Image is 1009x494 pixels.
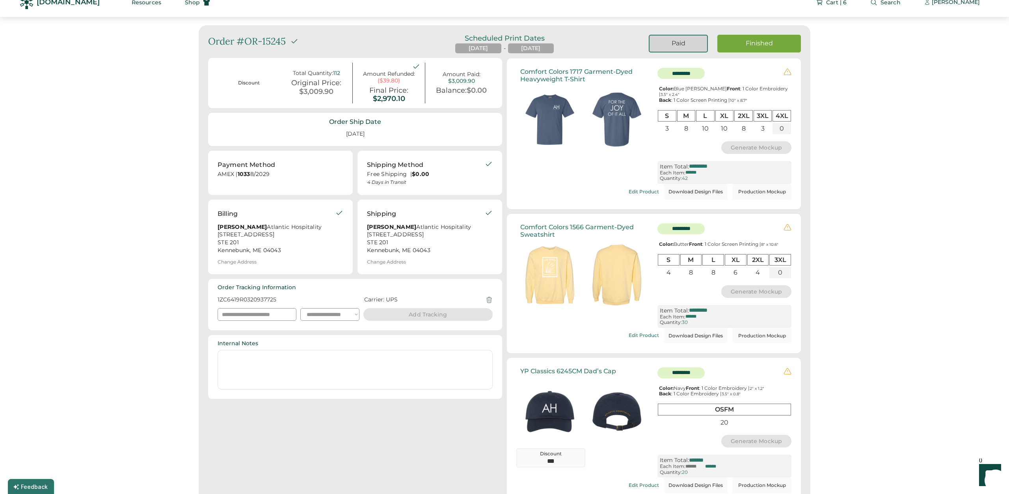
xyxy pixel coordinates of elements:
div: S [658,110,676,122]
div: Billing [218,209,238,219]
div: Atlantic Hospitality [STREET_ADDRESS] STE 201 Kennebunk, ME 04043 [218,223,335,255]
div: Edit Product [629,483,659,488]
div: 20 [658,417,791,428]
div: 30 [682,320,688,325]
div: Comfort Colors 1717 Garment-Dyed Heavyweight T-Shirt [520,68,650,83]
img: generate-image [583,241,650,309]
div: AMEX | 8/2029 [218,170,343,180]
div: 4 [747,267,769,278]
strong: 1033 [238,170,250,178]
div: Internal Notes [218,340,258,348]
div: Discount [520,451,581,457]
div: XL [725,254,747,266]
div: Free Shipping | [367,170,485,178]
div: Discount [222,80,276,86]
div: 8 [702,267,724,278]
div: Item Total: [660,457,689,464]
div: Butter : 1 Color Screen Printing | [657,241,791,247]
div: Change Address [218,259,257,265]
div: Payment Method [218,160,275,170]
div: YP Classics 6245CM Dad’s Cap [520,367,616,375]
button: Generate Mockup [721,285,792,298]
div: Order Tracking Information [218,284,296,292]
div: L [696,110,715,122]
strong: [PERSON_NAME] [367,223,416,230]
div: 8 [677,123,696,134]
div: 8 [680,267,702,278]
div: 4 Days in Transit [367,179,485,185]
div: Item Total: [660,307,689,314]
div: 8 [734,123,753,134]
div: 10 [715,123,734,134]
div: 10 [696,123,715,134]
button: Generate Mockup [721,435,792,447]
div: Paid [659,39,698,48]
strong: Front [686,385,699,391]
img: generate-image [583,378,650,445]
font: 10" x 8.7" [730,98,747,103]
div: Finished [727,39,791,48]
div: Shipping [367,209,396,219]
font: 3.5" x 0.8" [722,391,741,397]
div: ($39.80) [378,77,400,84]
div: 1ZC6419R0320937725 [218,296,276,304]
div: 112 [333,70,340,77]
strong: Color: [659,86,674,92]
strong: Color: [659,241,674,247]
img: generate-image [516,241,583,309]
div: 0 [773,123,791,134]
div: XL [715,110,734,122]
div: - [504,45,506,52]
button: Production Mockup [732,184,791,200]
div: 3 [658,123,676,134]
div: 2XL [734,110,753,122]
div: Each Item: [660,314,685,320]
div: 3XL [754,110,772,122]
img: generate-image [583,86,650,153]
font: 2" x 1.2" [750,386,764,391]
div: 3XL [769,254,791,266]
strong: Back [659,391,671,397]
div: M [680,254,702,266]
div: $0.00 [467,86,487,95]
font: 3.5" x 2.4" [661,92,679,97]
img: generate-image [516,86,583,153]
div: Edit Product [629,189,659,195]
div: 0 [769,267,791,278]
div: Balance: [436,86,467,95]
div: Scheduled Print Dates [455,35,554,42]
strong: Front [689,241,702,247]
div: Final Price: [369,86,408,95]
strong: Front [727,86,740,92]
div: $3,009.90 [299,88,333,96]
button: Generate Mockup [721,141,792,154]
button: Add Tracking [363,308,493,321]
strong: Color: [659,385,674,391]
div: 6 [725,267,747,278]
strong: [PERSON_NAME] [218,223,267,230]
button: Production Mockup [732,477,791,493]
div: Blue [PERSON_NAME] : 1 Color Embroidery | : 1 Color Screen Printing | [657,86,791,103]
div: Each Item: [660,170,685,176]
div: S [658,254,679,266]
div: Each Item: [660,464,685,469]
div: [DATE] [521,45,540,52]
div: [DATE] [469,45,488,52]
button: Production Mockup [732,328,791,344]
div: Original Price: [291,79,341,88]
img: generate-image [516,378,583,445]
div: Comfort Colors 1566 Garment-Dyed Sweatshirt [520,223,650,238]
div: [DATE] [337,127,374,141]
button: Download Design Files [664,184,728,200]
strong: Back [659,97,671,103]
div: 4 [658,267,679,278]
div: 4XL [773,110,791,122]
div: Order Ship Date [329,118,381,126]
div: Navy : 1 Color Embroidery | : 1 Color Embroidery | [657,385,791,397]
font: 8" x 10.6" [761,242,778,247]
div: $2,970.10 [373,95,405,103]
div: 3 [754,123,772,134]
div: OSFM [658,404,791,415]
strong: $0.00 [412,170,429,178]
div: Shipping Method [367,160,423,170]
